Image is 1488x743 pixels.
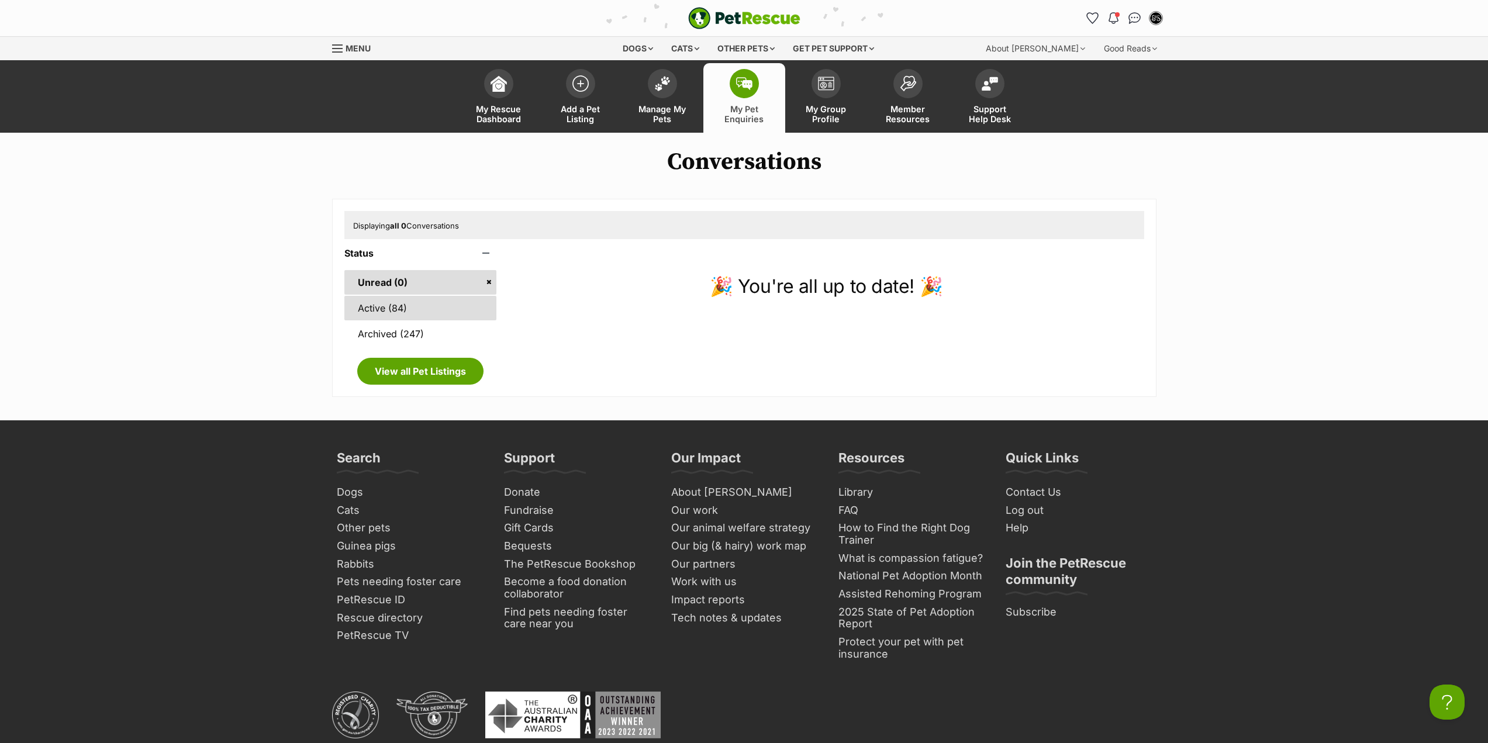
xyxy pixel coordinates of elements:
a: Dogs [332,483,488,502]
h3: Join the PetRescue community [1006,555,1152,595]
a: Favourites [1083,9,1102,27]
h3: Support [504,450,555,473]
a: Tech notes & updates [667,609,822,627]
iframe: Help Scout Beacon - Open [1430,685,1465,720]
button: Notifications [1104,9,1123,27]
a: View all Pet Listings [357,358,484,385]
a: Our big (& hairy) work map [667,537,822,555]
a: Gift Cards [499,519,655,537]
a: Cats [332,502,488,520]
a: Donate [499,483,655,502]
a: My Rescue Dashboard [458,63,540,133]
img: help-desk-icon-fdf02630f3aa405de69fd3d07c3f3aa587a6932b1a1747fa1d2bba05be0121f9.svg [982,77,998,91]
a: Bequests [499,537,655,555]
header: Status [344,248,497,258]
a: Find pets needing foster care near you [499,603,655,633]
h3: Our Impact [671,450,741,473]
span: My Group Profile [800,104,852,124]
img: dashboard-icon-eb2f2d2d3e046f16d808141f083e7271f6b2e854fb5c12c21221c1fb7104beca.svg [491,75,507,92]
img: member-resources-icon-8e73f808a243e03378d46382f2149f9095a855e16c252ad45f914b54edf8863c.svg [900,75,916,91]
img: DGR [396,692,468,738]
div: About [PERSON_NAME] [978,37,1093,60]
a: Assisted Rehoming Program [834,585,989,603]
p: 🎉 You're all up to date! 🎉 [508,272,1144,300]
img: Australian Charity Awards - Outstanding Achievement Winner 2023 - 2022 - 2021 [485,692,661,738]
span: Menu [346,43,371,53]
a: Archived (247) [344,322,497,346]
a: Contact Us [1001,483,1156,502]
a: PetRescue TV [332,627,488,645]
span: Member Resources [882,104,934,124]
img: manage-my-pets-icon-02211641906a0b7f246fdf0571729dbe1e7629f14944591b6c1af311fb30b64b.svg [654,76,671,91]
h3: Resources [838,450,904,473]
a: My Pet Enquiries [703,63,785,133]
a: Library [834,483,989,502]
span: Add a Pet Listing [554,104,607,124]
a: Menu [332,37,379,58]
a: Our animal welfare strategy [667,519,822,537]
a: PetRescue [688,7,800,29]
div: Cats [663,37,707,60]
div: Other pets [709,37,783,60]
a: Fundraise [499,502,655,520]
a: Log out [1001,502,1156,520]
div: Get pet support [785,37,882,60]
a: Rescue directory [332,609,488,627]
a: What is compassion fatigue? [834,550,989,568]
a: Conversations [1126,9,1144,27]
button: My account [1147,9,1165,27]
div: Good Reads [1096,37,1165,60]
img: group-profile-icon-3fa3cf56718a62981997c0bc7e787c4b2cf8bcc04b72c1350f741eb67cf2f40e.svg [818,77,834,91]
a: Become a food donation collaborator [499,573,655,603]
img: logo-e224e6f780fb5917bec1dbf3a21bbac754714ae5b6737aabdf751b685950b380.svg [688,7,800,29]
a: Rabbits [332,555,488,573]
span: My Rescue Dashboard [472,104,525,124]
a: Impact reports [667,591,822,609]
a: National Pet Adoption Month [834,567,989,585]
img: ACNC [332,692,379,738]
span: Support Help Desk [964,104,1016,124]
a: Member Resources [867,63,949,133]
a: PetRescue ID [332,591,488,609]
span: Manage My Pets [636,104,689,124]
a: Protect your pet with pet insurance [834,633,989,663]
a: Active (84) [344,296,497,320]
span: My Pet Enquiries [718,104,771,124]
a: Unread (0) [344,270,497,295]
a: Subscribe [1001,603,1156,621]
a: The PetRescue Bookshop [499,555,655,573]
span: Displaying Conversations [353,221,459,230]
a: Our partners [667,555,822,573]
strong: all 0 [390,221,406,230]
a: How to Find the Right Dog Trainer [834,519,989,549]
a: Guinea pigs [332,537,488,555]
img: pet-enquiries-icon-7e3ad2cf08bfb03b45e93fb7055b45f3efa6380592205ae92323e6603595dc1f.svg [736,77,752,90]
img: notifications-46538b983faf8c2785f20acdc204bb7945ddae34d4c08c2a6579f10ce5e182be.svg [1109,12,1118,24]
img: chat-41dd97257d64d25036548639549fe6c8038ab92f7586957e7f3b1b290dea8141.svg [1128,12,1141,24]
a: About [PERSON_NAME] [667,483,822,502]
a: Manage My Pets [622,63,703,133]
a: My Group Profile [785,63,867,133]
a: 2025 State of Pet Adoption Report [834,603,989,633]
a: Work with us [667,573,822,591]
a: Support Help Desk [949,63,1031,133]
ul: Account quick links [1083,9,1165,27]
a: Other pets [332,519,488,537]
a: FAQ [834,502,989,520]
a: Our work [667,502,822,520]
a: Pets needing foster care [332,573,488,591]
img: add-pet-listing-icon-0afa8454b4691262ce3f59096e99ab1cd57d4a30225e0717b998d2c9b9846f56.svg [572,75,589,92]
h3: Search [337,450,381,473]
div: Dogs [614,37,661,60]
h3: Quick Links [1006,450,1079,473]
a: Add a Pet Listing [540,63,622,133]
img: Sugar and Spice Cat Rescue profile pic [1150,12,1162,24]
a: Help [1001,519,1156,537]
